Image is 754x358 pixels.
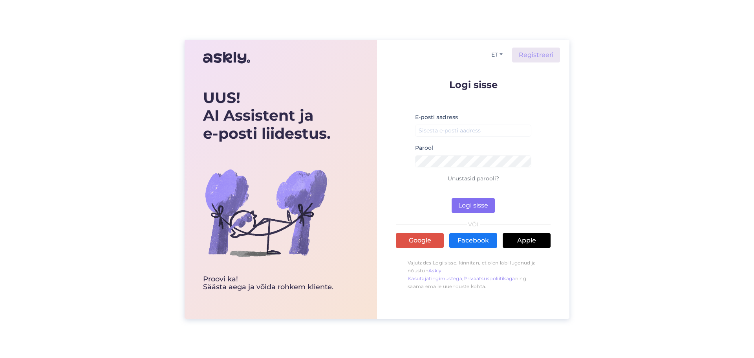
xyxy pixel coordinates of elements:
[415,113,458,121] label: E-posti aadress
[415,144,433,152] label: Parool
[448,175,499,182] a: Unustasid parooli?
[415,125,531,137] input: Sisesta e-posti aadress
[203,48,250,67] img: Askly
[488,49,506,61] button: ET
[512,48,560,62] a: Registreeri
[503,233,551,248] a: Apple
[396,233,444,248] a: Google
[467,222,480,227] span: VÕI
[203,150,329,275] img: bg-askly
[396,80,551,90] p: Logi sisse
[203,275,333,291] div: Proovi ka! Säästa aega ja võida rohkem kliente.
[452,198,495,213] button: Logi sisse
[396,255,551,294] p: Vajutades Logi sisse, kinnitan, et olen läbi lugenud ja nõustun , ning saama emaile uuenduste kohta.
[449,233,497,248] a: Facebook
[463,275,515,281] a: Privaatsuspoliitikaga
[408,268,462,281] a: Askly Kasutajatingimustega
[203,89,333,143] div: UUS! AI Assistent ja e-posti liidestus.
